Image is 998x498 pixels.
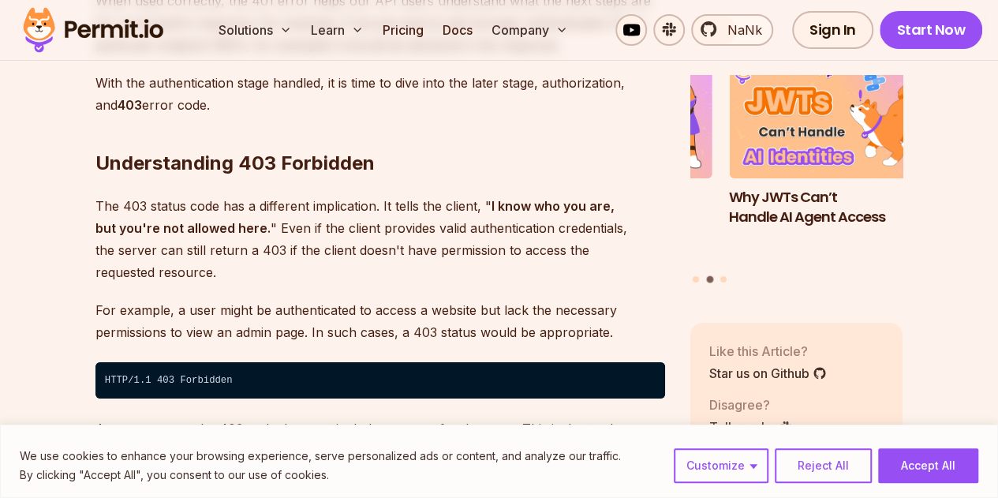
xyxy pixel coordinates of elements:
li: 1 of 3 [499,58,712,266]
button: Accept All [878,448,978,483]
code: HTTP/1.1 403 Forbidden [95,362,665,399]
a: Tell us why [709,417,793,436]
h3: The Ultimate Guide to MCP Auth: Identity, Consent, and Agent Security [499,187,712,245]
button: Learn [305,14,370,46]
h2: Understanding 403 Forbidden [95,88,665,176]
p: The 403 status code has a different implication. It tells the client, " " Even if the client prov... [95,195,665,283]
span: NaNk [718,21,762,39]
li: 2 of 3 [729,58,942,266]
img: Permit logo [16,3,170,57]
h3: Why JWTs Can’t Handle AI Agent Access [729,187,942,227]
a: Star us on Github [709,363,827,382]
a: NaNk [691,14,773,46]
p: Disagree? [709,395,793,414]
p: With the authentication stage handled, it is time to dive into the later stage, authorization, an... [95,72,665,116]
button: Solutions [212,14,298,46]
a: Start Now [880,11,983,49]
button: Company [485,14,574,46]
p: We use cookies to enhance your browsing experience, serve personalized ads or content, and analyz... [20,447,621,466]
strong: 403 [118,97,142,113]
button: Reject All [775,448,872,483]
button: Go to slide 1 [693,275,699,282]
button: Go to slide 2 [706,275,713,283]
a: Docs [436,14,479,46]
img: Why JWTs Can’t Handle AI Agent Access [729,58,942,178]
p: Like this Article? [709,341,827,360]
a: The Ultimate Guide to MCP Auth: Identity, Consent, and Agent SecurityThe Ultimate Guide to MCP Au... [499,58,712,266]
p: By clicking "Accept All", you consent to our use of cookies. [20,466,621,485]
div: Posts [690,58,903,285]
a: Sign In [792,11,873,49]
button: Go to slide 3 [720,275,727,282]
p: For example, a user might be authenticated to access a website but lack the necessary permissions... [95,299,665,343]
button: Customize [674,448,768,483]
a: Pricing [376,14,430,46]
